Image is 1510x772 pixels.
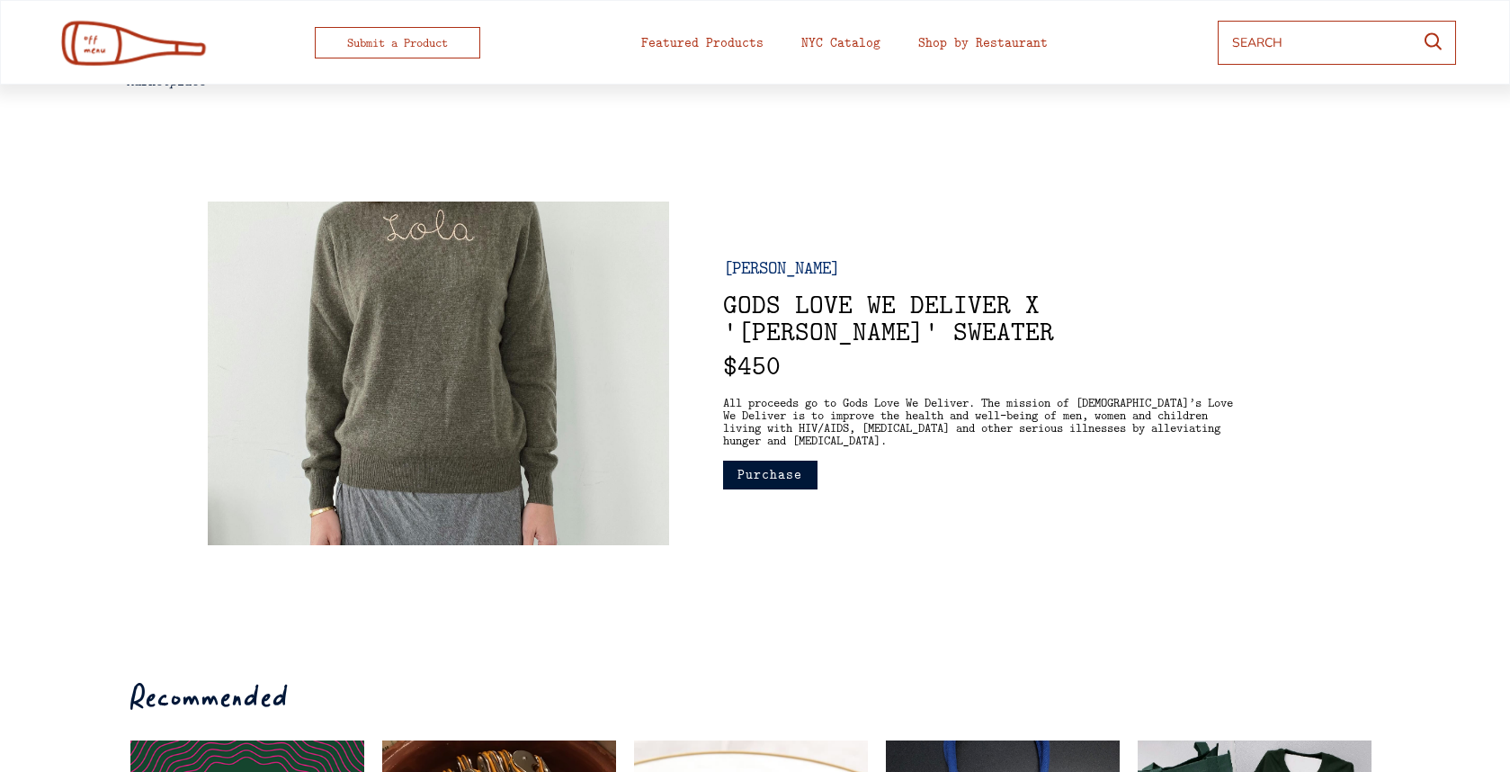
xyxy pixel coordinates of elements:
[641,36,764,49] div: Featured Products
[723,461,818,489] button: Purchase
[315,27,480,58] button: Submit a Product
[918,36,1048,49] div: Shop by Restaurant
[1232,26,1407,58] input: SEARCH
[723,291,1249,345] div: GODS LOVE WE DELIVER X '[PERSON_NAME]' SWEATER
[130,685,289,717] div: Recommended
[723,258,934,276] div: [PERSON_NAME]
[801,36,880,49] div: NYC Catalog
[723,352,781,379] div: $450
[723,396,1249,446] div: All proceeds go to Gods Love We Deliver. The mission of [DEMOGRAPHIC_DATA]’s Love We Deliver is t...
